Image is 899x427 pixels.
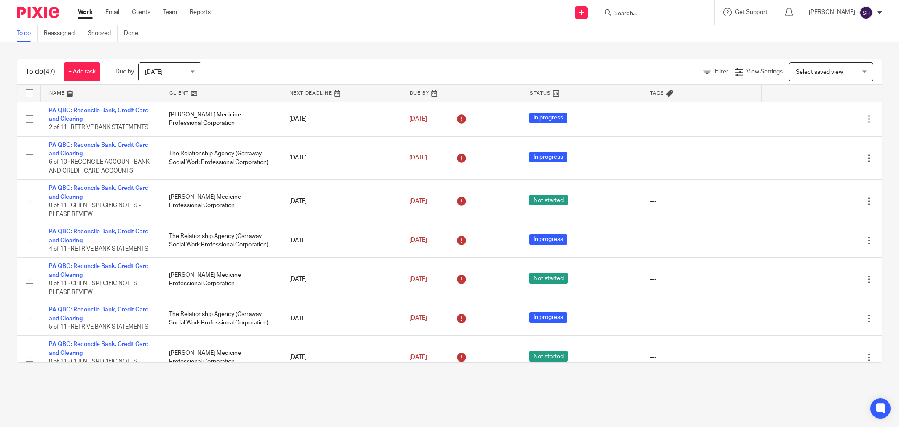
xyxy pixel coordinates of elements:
div: --- [650,353,753,362]
span: 0 of 11 · CLIENT SPECIFIC NOTES - PLEASE REVIEW [49,203,141,217]
div: --- [650,236,753,245]
span: 0 of 11 · CLIENT SPECIFIC NOTES - PLEASE REVIEW [49,281,141,295]
td: [DATE] [281,180,401,223]
div: --- [650,275,753,284]
input: Search [613,10,689,18]
span: [DATE] [409,354,427,360]
div: --- [650,197,753,205]
td: [PERSON_NAME] Medicine Professional Corporation [161,180,281,223]
span: Tags [650,91,664,95]
div: --- [650,154,753,162]
td: [PERSON_NAME] Medicine Professional Corporation [161,258,281,301]
span: Not started [529,351,568,362]
a: PA QBO: Reconcile Bank, Credit Card and Clearing [49,108,148,122]
span: [DATE] [409,116,427,122]
td: [DATE] [281,258,401,301]
span: View Settings [746,69,783,75]
td: [DATE] [281,136,401,180]
span: Select saved view [796,69,843,75]
a: Reassigned [44,25,81,42]
td: The Relationship Agency (Garraway Social Work Professional Corporation) [161,301,281,336]
td: [DATE] [281,301,401,336]
td: [PERSON_NAME] Medicine Professional Corporation [161,102,281,136]
span: Get Support [735,9,768,15]
a: PA QBO: Reconcile Bank, Credit Card and Clearing [49,229,148,243]
span: 0 of 11 · CLIENT SPECIFIC NOTES - PLEASE REVIEW [49,359,141,373]
p: [PERSON_NAME] [809,8,855,16]
span: Not started [529,273,568,284]
div: --- [650,115,753,123]
span: [DATE] [409,276,427,282]
span: In progress [529,152,567,162]
p: Due by [115,68,134,76]
span: Not started [529,195,568,205]
span: [DATE] [145,69,163,75]
span: (47) [43,68,55,75]
a: Work [78,8,93,16]
a: PA QBO: Reconcile Bank, Credit Card and Clearing [49,142,148,157]
span: [DATE] [409,198,427,204]
span: In progress [529,312,567,323]
span: In progress [529,234,567,245]
span: 2 of 11 · RETRIVE BANK STATEMENTS [49,124,148,130]
a: Team [163,8,177,16]
a: PA QBO: Reconcile Bank, Credit Card and Clearing [49,341,148,356]
a: Snoozed [88,25,118,42]
span: In progress [529,113,567,123]
a: PA QBO: Reconcile Bank, Credit Card and Clearing [49,307,148,321]
img: svg%3E [859,6,873,19]
img: Pixie [17,7,59,18]
span: Filter [715,69,728,75]
a: To do [17,25,38,42]
span: 6 of 10 · RECONCILE ACCOUNT BANK AND CREDIT CARD ACCOUNTS [49,159,150,174]
td: [DATE] [281,102,401,136]
td: [DATE] [281,336,401,379]
td: The Relationship Agency (Garraway Social Work Professional Corporation) [161,223,281,258]
td: [DATE] [281,223,401,258]
span: [DATE] [409,155,427,161]
span: 5 of 11 · RETRIVE BANK STATEMENTS [49,324,148,330]
span: 4 of 11 · RETRIVE BANK STATEMENTS [49,246,148,252]
a: Done [124,25,145,42]
td: [PERSON_NAME] Medicine Professional Corporation [161,336,281,379]
a: Clients [132,8,150,16]
a: PA QBO: Reconcile Bank, Credit Card and Clearing [49,263,148,278]
span: [DATE] [409,238,427,243]
a: PA QBO: Reconcile Bank, Credit Card and Clearing [49,185,148,200]
a: Reports [190,8,211,16]
td: The Relationship Agency (Garraway Social Work Professional Corporation) [161,136,281,180]
a: Email [105,8,119,16]
span: [DATE] [409,316,427,322]
div: --- [650,314,753,323]
a: + Add task [64,62,100,81]
h1: To do [26,68,55,76]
